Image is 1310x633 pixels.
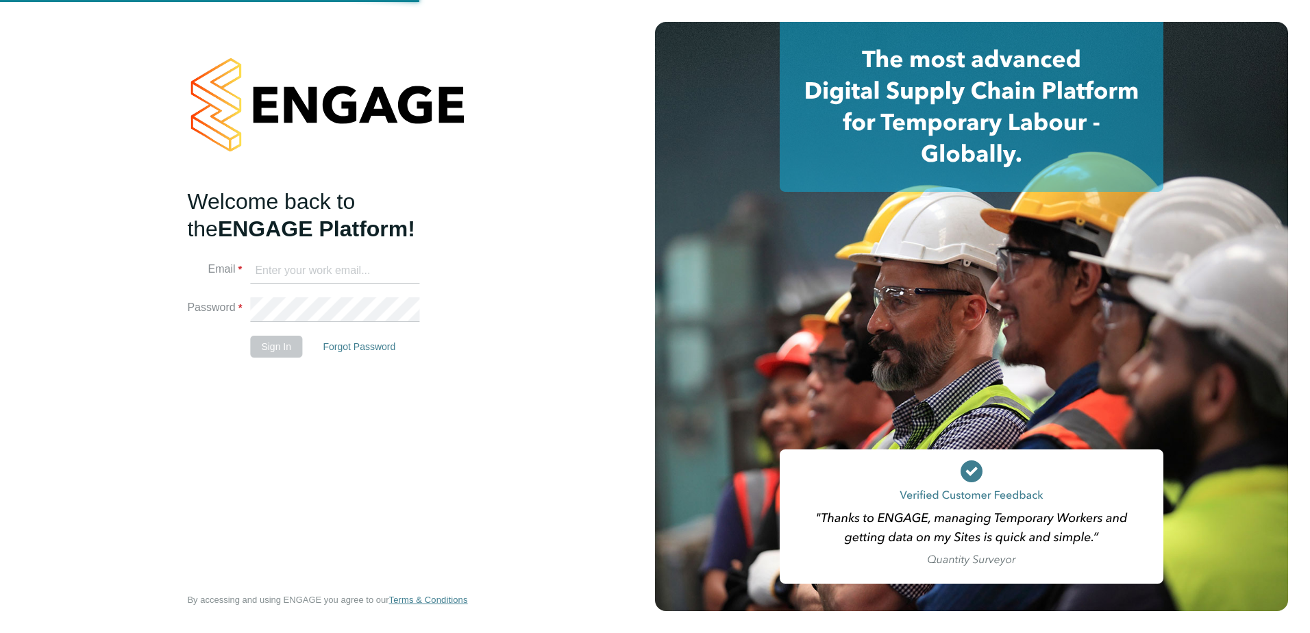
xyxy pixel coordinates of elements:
span: By accessing and using ENGAGE you agree to our [187,595,467,605]
span: Terms & Conditions [389,595,468,605]
span: Welcome back to the [187,189,355,241]
a: Terms & Conditions [389,595,468,606]
label: Password [187,301,242,315]
button: Sign In [250,336,302,358]
button: Forgot Password [312,336,406,358]
h2: ENGAGE Platform! [187,188,454,243]
label: Email [187,262,242,277]
input: Enter your work email... [250,259,419,284]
